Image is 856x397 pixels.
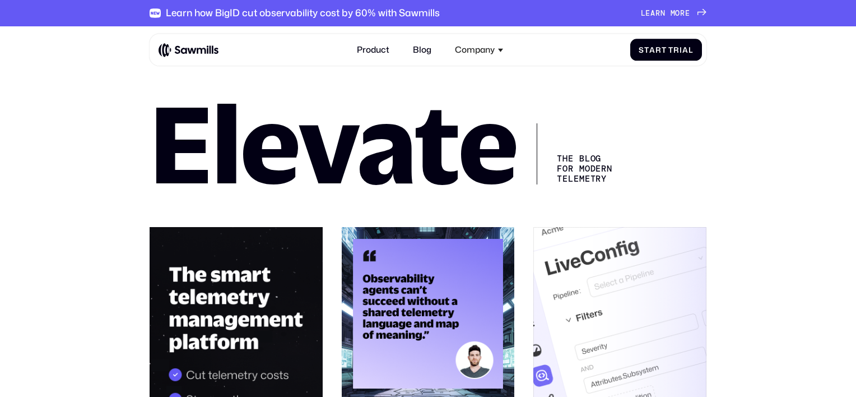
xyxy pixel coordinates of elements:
span: T [668,45,673,54]
div: Learn how BigID cut observability cost by 60% with Sawmills [166,7,440,19]
div: Company [455,45,495,55]
span: a [682,45,688,54]
span: r [655,9,660,18]
span: r [680,9,685,18]
span: i [680,45,682,54]
span: n [660,9,666,18]
span: e [685,9,690,18]
a: Blog [407,38,438,61]
span: o [675,9,680,18]
span: r [655,45,662,54]
div: The Blog for Modern telemetry [537,123,622,184]
span: t [644,45,649,54]
span: e [645,9,650,18]
span: l [688,45,694,54]
span: r [673,45,680,54]
span: L [641,9,646,18]
a: StartTrial [630,39,702,61]
span: a [649,45,655,54]
span: a [650,9,655,18]
a: Product [351,38,396,61]
h1: Elevate [150,101,518,184]
a: Learnmore [641,9,706,18]
span: S [639,45,644,54]
div: Company [449,38,510,61]
span: m [671,9,676,18]
span: t [662,45,667,54]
